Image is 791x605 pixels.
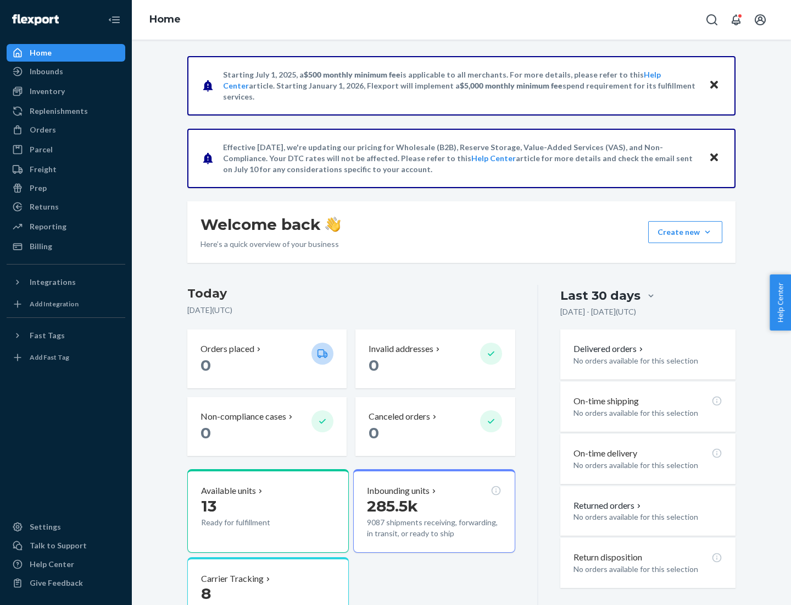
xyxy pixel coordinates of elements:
[560,306,636,317] p: [DATE] - [DATE] ( UTC )
[7,273,125,291] button: Integrations
[30,577,83,588] div: Give Feedback
[471,153,516,163] a: Help Center
[7,295,125,313] a: Add Integration
[7,537,125,554] a: Talk to Support
[367,485,430,497] p: Inbounding units
[770,274,791,331] button: Help Center
[187,285,515,302] h3: Today
[30,201,59,212] div: Returns
[30,330,65,341] div: Fast Tags
[7,518,125,536] a: Settings
[7,161,125,178] a: Freight
[30,164,57,175] div: Freight
[30,241,52,252] div: Billing
[369,343,433,355] p: Invalid addresses
[7,218,125,235] a: Reporting
[7,555,125,573] a: Help Center
[573,551,642,564] p: Return disposition
[304,70,400,79] span: $500 monthly minimum fee
[187,397,347,456] button: Non-compliance cases 0
[707,78,721,94] button: Close
[573,499,643,512] button: Returned orders
[149,13,181,25] a: Home
[30,124,56,135] div: Orders
[573,564,722,575] p: No orders available for this selection
[7,121,125,139] a: Orders
[30,559,74,570] div: Help Center
[200,343,254,355] p: Orders placed
[7,179,125,197] a: Prep
[7,44,125,62] a: Home
[187,329,347,388] button: Orders placed 0
[200,410,286,423] p: Non-compliance cases
[460,81,562,90] span: $5,000 monthly minimum fee
[30,106,88,117] div: Replenishments
[573,512,722,522] p: No orders available for this selection
[200,356,211,375] span: 0
[200,239,341,250] p: Here’s a quick overview of your business
[353,469,515,553] button: Inbounding units285.5k9087 shipments receiving, forwarding, in transit, or ready to ship
[367,497,418,515] span: 285.5k
[30,86,65,97] div: Inventory
[187,469,349,553] button: Available units13Ready for fulfillment
[355,329,515,388] button: Invalid addresses 0
[367,517,501,539] p: 9087 shipments receiving, forwarding, in transit, or ready to ship
[7,198,125,216] a: Returns
[7,102,125,120] a: Replenishments
[701,9,723,31] button: Open Search Box
[7,327,125,344] button: Fast Tags
[573,343,645,355] button: Delivered orders
[201,584,211,603] span: 8
[201,485,256,497] p: Available units
[187,305,515,316] p: [DATE] ( UTC )
[573,395,639,408] p: On-time shipping
[560,287,640,304] div: Last 30 days
[201,497,216,515] span: 13
[30,277,76,288] div: Integrations
[223,69,698,102] p: Starting July 1, 2025, a is applicable to all merchants. For more details, please refer to this a...
[573,460,722,471] p: No orders available for this selection
[201,573,264,585] p: Carrier Tracking
[30,183,47,194] div: Prep
[30,144,53,155] div: Parcel
[7,82,125,100] a: Inventory
[223,142,698,175] p: Effective [DATE], we're updating our pricing for Wholesale (B2B), Reserve Storage, Value-Added Se...
[201,517,303,528] p: Ready for fulfillment
[30,521,61,532] div: Settings
[573,355,722,366] p: No orders available for this selection
[30,353,69,362] div: Add Fast Tag
[141,4,190,36] ol: breadcrumbs
[30,221,66,232] div: Reporting
[103,9,125,31] button: Close Navigation
[725,9,747,31] button: Open notifications
[573,408,722,419] p: No orders available for this selection
[7,141,125,158] a: Parcel
[369,424,379,442] span: 0
[30,540,87,551] div: Talk to Support
[7,238,125,255] a: Billing
[707,150,721,166] button: Close
[30,47,52,58] div: Home
[7,574,125,592] button: Give Feedback
[648,221,722,243] button: Create new
[200,215,341,234] h1: Welcome back
[573,447,637,460] p: On-time delivery
[325,217,341,232] img: hand-wave emoji
[30,299,79,309] div: Add Integration
[7,63,125,80] a: Inbounds
[12,14,59,25] img: Flexport logo
[200,424,211,442] span: 0
[30,66,63,77] div: Inbounds
[355,397,515,456] button: Canceled orders 0
[369,410,430,423] p: Canceled orders
[7,349,125,366] a: Add Fast Tag
[749,9,771,31] button: Open account menu
[369,356,379,375] span: 0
